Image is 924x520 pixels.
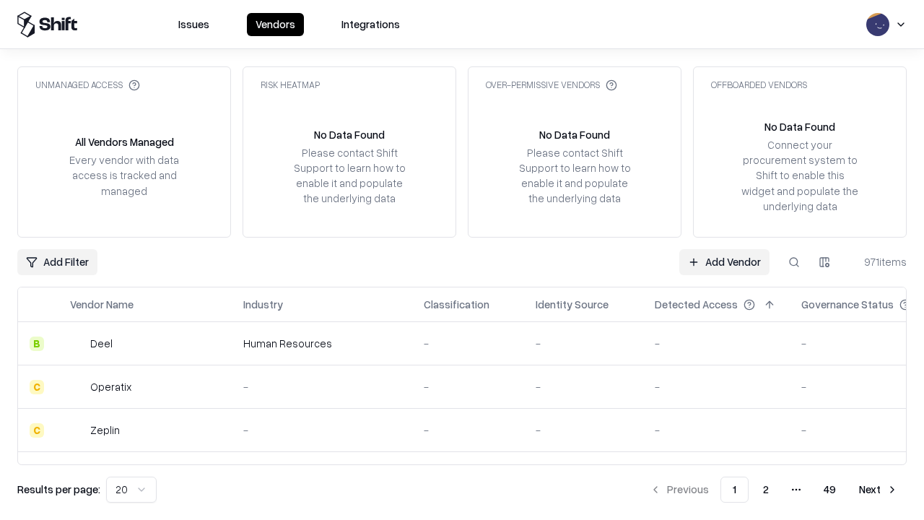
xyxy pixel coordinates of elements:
[655,379,778,394] div: -
[641,477,907,503] nav: pagination
[64,152,184,198] div: Every vendor with data access is tracked and managed
[30,380,44,394] div: C
[90,336,113,351] div: Deel
[17,482,100,497] p: Results per page:
[70,380,84,394] img: Operatix
[539,127,610,142] div: No Data Found
[424,422,513,438] div: -
[515,145,635,207] div: Please contact Shift Support to learn how to enable it and populate the underlying data
[751,477,780,503] button: 2
[486,79,617,91] div: Over-Permissive Vendors
[711,79,807,91] div: Offboarded Vendors
[740,137,860,214] div: Connect your procurement system to Shift to enable this widget and populate the underlying data
[764,119,835,134] div: No Data Found
[536,336,632,351] div: -
[170,13,218,36] button: Issues
[90,379,131,394] div: Operatix
[261,79,320,91] div: Risk Heatmap
[850,477,907,503] button: Next
[243,422,401,438] div: -
[679,249,770,275] a: Add Vendor
[424,297,489,312] div: Classification
[243,379,401,394] div: -
[720,477,749,503] button: 1
[655,336,778,351] div: -
[35,79,140,91] div: Unmanaged Access
[849,254,907,269] div: 971 items
[424,379,513,394] div: -
[333,13,409,36] button: Integrations
[70,423,84,438] img: Zeplin
[655,422,778,438] div: -
[655,297,738,312] div: Detected Access
[70,297,134,312] div: Vendor Name
[247,13,304,36] button: Vendors
[75,134,174,149] div: All Vendors Managed
[30,337,44,351] div: B
[70,337,84,351] img: Deel
[30,423,44,438] div: C
[90,422,120,438] div: Zeplin
[289,145,409,207] div: Please contact Shift Support to learn how to enable it and populate the underlying data
[243,297,283,312] div: Industry
[424,336,513,351] div: -
[536,379,632,394] div: -
[536,297,609,312] div: Identity Source
[801,297,894,312] div: Governance Status
[812,477,847,503] button: 49
[243,336,401,351] div: Human Resources
[17,249,97,275] button: Add Filter
[536,422,632,438] div: -
[314,127,385,142] div: No Data Found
